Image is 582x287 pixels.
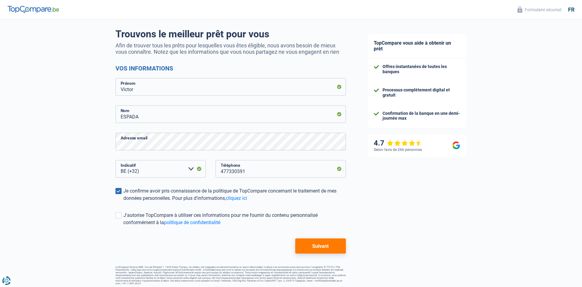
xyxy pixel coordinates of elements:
a: cliquez ici [226,195,247,201]
img: TopCompare Logo [8,6,59,13]
footer: LorEmipsum Dolorsi AME, Con ad Elitsedd 1, 1698 Eiusm-Tempor, inc utlabor etd magnaaliq eni admin... [115,266,346,285]
div: Offres instantanées de toutes les banques [383,64,460,74]
a: politique de confidentialité [164,220,220,225]
div: J'autorise TopCompare à utiliser ces informations pour me fournir du contenu personnalisé conform... [123,212,346,226]
div: 4.7 [374,139,423,148]
div: Je confirme avoir pris connaissance de la politique de TopCompare concernant le traitement de mes... [123,187,346,202]
p: Afin de trouver tous les prêts pour lesquelles vous êtes éligible, nous avons besoin de mieux vou... [115,42,346,55]
button: Suivant [295,238,346,254]
div: Processus complètement digital et gratuit [383,87,460,98]
button: Formulaire sécurisé [514,5,565,15]
h2: Vos informations [115,65,346,72]
div: fr [568,6,574,13]
div: TopCompare vous aide à obtenir un prêt [368,34,466,58]
h1: Trouvons le meilleur prêt pour vous [115,28,346,40]
div: Confirmation de la banque en une demi-journée max [383,111,460,121]
input: 401020304 [216,160,346,178]
div: Selon l’avis de 266 personnes [374,148,422,152]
